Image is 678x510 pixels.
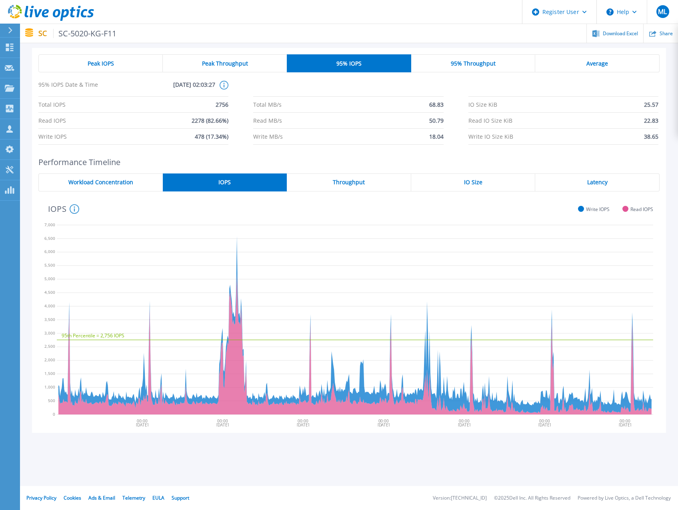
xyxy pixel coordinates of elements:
a: Privacy Policy [26,494,56,501]
text: 500 [48,398,55,403]
span: Workload Concentration [68,179,133,185]
span: Total IOPS [38,97,66,112]
span: 38.65 [644,129,658,144]
span: Write MB/s [253,129,283,144]
a: Telemetry [122,494,145,501]
li: © 2025 Dell Inc. All Rights Reserved [494,496,570,501]
a: EULA [152,494,164,501]
span: Peak IOPS [88,60,114,67]
text: 4,000 [44,303,55,309]
span: 22.83 [644,113,658,128]
text: [DATE] [217,422,229,428]
span: Latency [587,179,608,185]
text: 1,000 [44,384,55,390]
h4: IOPS [48,204,79,214]
li: Powered by Live Optics, a Dell Technology [578,496,671,501]
span: IO Size KiB [468,97,497,112]
span: ML [658,8,667,15]
text: 00:00 [298,418,309,424]
text: 3,000 [44,330,55,336]
span: [DATE] 02:03:27 [127,81,215,96]
a: Support [172,494,189,501]
text: 5,500 [44,262,55,268]
span: Write IOPS [586,206,610,212]
text: 00:00 [459,418,470,424]
span: 25.57 [644,97,658,112]
span: Download Excel [603,31,638,36]
p: SC [38,29,117,38]
span: 18.04 [429,129,444,144]
text: 2,000 [44,357,55,363]
text: 00:00 [540,418,551,424]
span: 2278 (82.66%) [192,113,228,128]
text: 00:00 [137,418,148,424]
li: Version: [TECHNICAL_ID] [433,496,487,501]
text: 0 [53,411,55,417]
text: 00:00 [620,418,631,424]
span: Total MB/s [253,97,282,112]
span: IOPS [218,179,231,185]
span: 478 (17.34%) [195,129,228,144]
text: [DATE] [378,422,390,428]
text: 00:00 [218,418,228,424]
span: Share [660,31,673,36]
a: Cookies [64,494,81,501]
span: 68.83 [429,97,444,112]
text: 00:00 [379,418,390,424]
span: Read IOPS [38,113,66,128]
span: Read IO Size KiB [468,113,512,128]
span: 50.79 [429,113,444,128]
text: 6,000 [44,249,55,254]
text: 3,500 [44,317,55,322]
span: SC-5020-KG-F11 [53,29,117,38]
text: 5,000 [44,276,55,281]
span: Read MB/s [253,113,282,128]
span: Write IO Size KiB [468,129,513,144]
span: Peak Throughput [202,60,248,67]
span: Throughput [333,179,365,185]
span: 95% IOPS Date & Time [38,81,127,96]
text: [DATE] [539,422,552,428]
text: 2,500 [44,343,55,349]
text: 4,500 [44,289,55,295]
text: [DATE] [297,422,310,428]
span: Average [586,60,608,67]
text: 7,000 [44,222,55,227]
text: 6,500 [44,235,55,241]
text: [DATE] [458,422,471,428]
text: [DATE] [620,422,632,428]
span: Write IOPS [38,129,67,144]
span: Read IOPS [630,206,653,212]
span: 95% IOPS [336,60,362,67]
span: 95% Throughput [451,60,496,67]
h2: Performance Timeline [38,157,660,167]
span: IO Size [464,179,482,185]
text: 95th Percentile = 2,756 IOPS [62,332,124,339]
span: 2756 [216,97,228,112]
text: 1,500 [44,371,55,376]
text: [DATE] [136,422,149,428]
a: Ads & Email [88,494,115,501]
